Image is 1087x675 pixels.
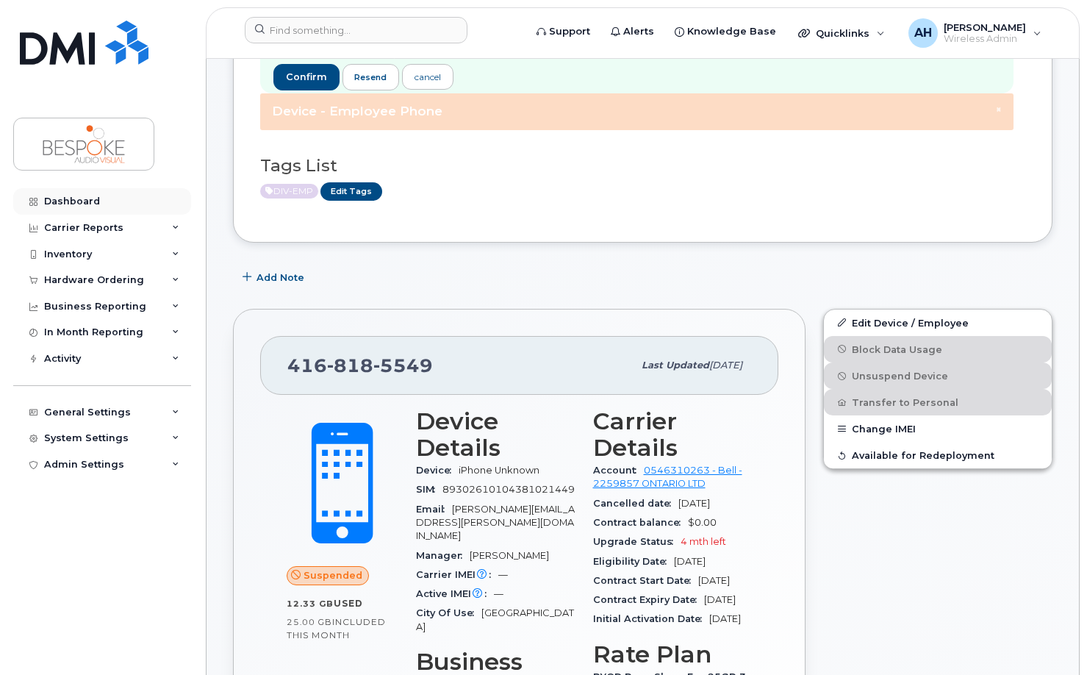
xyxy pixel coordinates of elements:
span: [PERSON_NAME][EMAIL_ADDRESS][PERSON_NAME][DOMAIN_NAME] [416,504,575,542]
button: Transfer to Personal [824,389,1052,415]
span: Knowledge Base [687,24,776,39]
button: Unsuspend Device [824,362,1052,389]
span: Active IMEI [416,588,494,599]
div: Andrew Hallam [898,18,1052,48]
span: Carrier IMEI [416,569,498,580]
a: Edit Tags [320,182,382,201]
span: Upgrade Status [593,536,681,547]
a: Knowledge Base [664,17,786,46]
span: Eligibility Date [593,556,674,567]
span: [DATE] [698,575,730,586]
h3: Tags List [260,157,1025,175]
button: Close [996,105,1002,115]
span: 4 mth left [681,536,726,547]
button: resend [342,64,400,90]
span: 25.00 GB [287,617,332,627]
h3: Rate Plan [593,641,753,668]
a: Support [526,17,600,46]
span: — [494,588,503,599]
span: [DATE] [704,594,736,605]
button: Block Data Usage [824,336,1052,362]
span: [GEOGRAPHIC_DATA] [416,607,574,632]
span: 416 [287,354,433,376]
span: Suspended [304,568,362,582]
span: 5549 [373,354,433,376]
span: — [498,569,508,580]
span: City Of Use [416,607,481,618]
span: [PERSON_NAME] [944,21,1026,33]
span: Alerts [623,24,654,39]
span: Device - Employee Phone [272,104,442,118]
span: Contract Expiry Date [593,594,704,605]
a: Alerts [600,17,664,46]
span: Cancelled date [593,498,678,509]
span: [DATE] [678,498,710,509]
span: Manager [416,550,470,561]
a: 0546310263 - Bell - 2259857 ONTARIO LTD [593,465,742,489]
a: cancel [402,64,453,90]
span: × [996,104,1002,115]
span: [DATE] [709,613,741,624]
span: iPhone Unknown [459,465,539,476]
span: Add Note [256,271,304,285]
span: resend [354,71,387,83]
span: Support [549,24,590,39]
button: Change IMEI [824,415,1052,442]
span: Initial Activation Date [593,613,709,624]
span: confirm [286,71,327,84]
span: Available for Redeployment [852,450,994,461]
span: 12.33 GB [287,599,334,609]
div: cancel [415,71,441,84]
span: Device [416,465,459,476]
span: Unsuspend Device [852,371,948,382]
span: 89302610104381021449 [442,484,575,495]
span: 818 [327,354,373,376]
h3: Carrier Details [593,408,753,461]
span: Contract Start Date [593,575,698,586]
h3: Device Details [416,408,575,461]
a: Edit Device / Employee [824,310,1052,336]
button: Add Note [233,265,317,291]
button: Available for Redeployment [824,442,1052,468]
span: Wireless Admin [944,33,1026,45]
span: Quicklinks [816,27,869,39]
span: $0.00 [688,517,717,528]
span: [DATE] [674,556,706,567]
span: Email [416,504,452,515]
span: included this month [287,616,386,640]
span: Contract balance [593,517,688,528]
span: AH [914,24,932,42]
div: Quicklinks [788,18,895,48]
span: [PERSON_NAME] [470,550,549,561]
input: Find something... [245,17,467,43]
span: SIM [416,484,442,495]
span: Account [593,465,644,476]
span: used [334,598,363,609]
span: Active [260,184,318,199]
button: confirm [273,64,340,90]
span: Last updated [642,360,709,371]
span: [DATE] [709,360,742,371]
